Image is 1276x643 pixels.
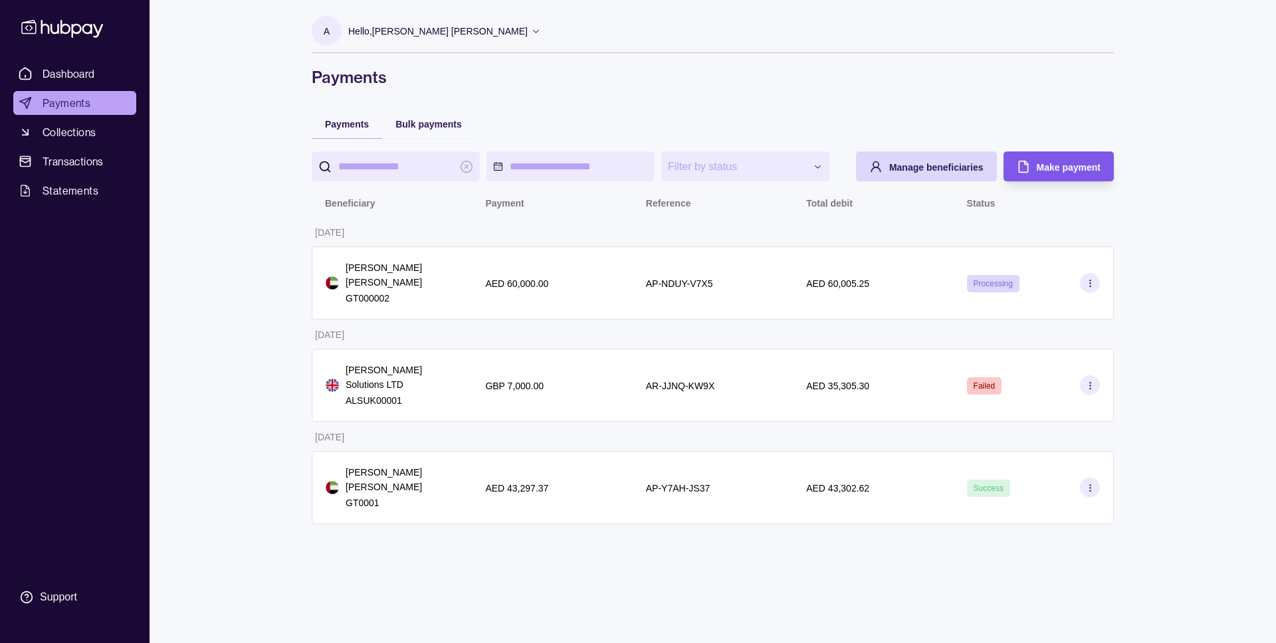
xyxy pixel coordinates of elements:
[485,278,548,289] p: AED 60,000.00
[346,260,459,290] p: [PERSON_NAME] [PERSON_NAME]
[806,278,869,289] p: AED 60,005.25
[43,124,96,140] span: Collections
[346,393,459,408] p: ALSUK00001
[1004,151,1114,181] button: Make payment
[13,179,136,203] a: Statements
[974,381,996,391] span: Failed
[43,153,104,169] span: Transactions
[324,24,330,39] p: A
[646,278,713,289] p: AP-NDUY-V7X5
[40,590,77,604] div: Support
[856,151,997,181] button: Manage beneficiaries
[326,379,339,392] img: gb
[646,381,714,391] p: AR-JJNQ-KW9X
[346,465,459,494] p: [PERSON_NAME] [PERSON_NAME]
[646,198,691,209] p: Reference
[326,481,339,494] img: ae
[13,62,136,86] a: Dashboard
[43,95,90,111] span: Payments
[13,583,136,611] a: Support
[43,66,95,82] span: Dashboard
[967,198,996,209] p: Status
[806,483,869,494] p: AED 43,302.62
[485,198,524,209] p: Payment
[346,363,459,392] p: [PERSON_NAME] Solutions LTD
[1037,162,1101,173] span: Make payment
[806,381,869,391] p: AED 35,305.30
[346,496,459,510] p: GT0001
[315,329,344,340] p: [DATE]
[325,119,369,130] span: Payments
[13,149,136,173] a: Transactions
[485,381,544,391] p: GBP 7,000.00
[338,151,453,181] input: search
[325,198,375,209] p: Beneficiary
[326,276,339,290] img: ae
[974,484,1004,493] span: Success
[348,24,528,39] p: Hello, [PERSON_NAME] [PERSON_NAME]
[13,91,136,115] a: Payments
[13,120,136,144] a: Collections
[346,291,459,306] p: GT000002
[806,198,853,209] p: Total debit
[974,279,1013,288] span: Processing
[395,119,462,130] span: Bulk payments
[646,483,710,494] p: AP-Y7AH-JS37
[43,183,98,199] span: Statements
[315,432,344,442] p: [DATE]
[889,162,984,173] span: Manage beneficiaries
[485,483,548,494] p: AED 43,297.37
[312,66,1114,88] h1: Payments
[315,227,344,238] p: [DATE]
